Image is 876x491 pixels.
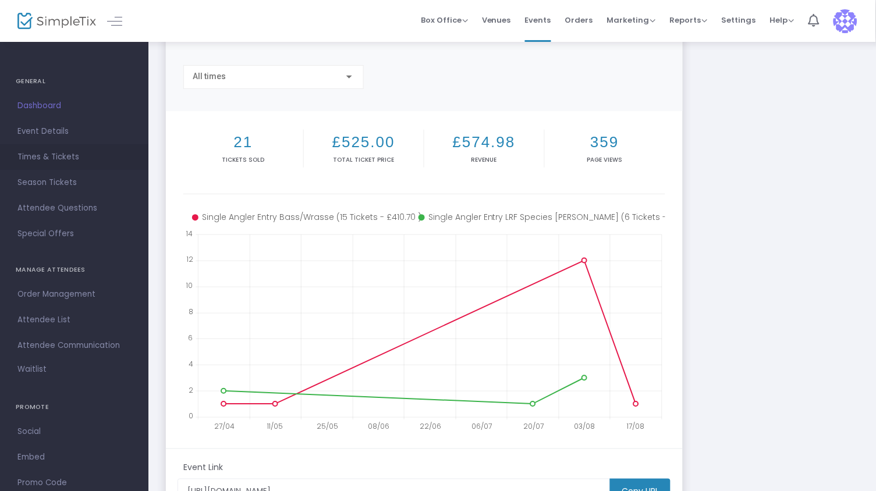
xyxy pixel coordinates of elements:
span: Attendee List [17,312,131,328]
text: 12 [186,254,193,264]
span: Special Offers [17,226,131,241]
span: Order Management [17,287,131,302]
span: Season Tickets [17,175,131,190]
text: 10 [186,280,193,290]
span: Events [525,5,551,35]
span: Orders [565,5,593,35]
span: Settings [722,5,756,35]
span: Embed [17,450,131,465]
text: 11/05 [267,422,283,432]
span: Marketing [607,15,656,26]
span: Attendee Questions [17,201,131,216]
text: 8 [189,307,193,316]
span: Box Office [421,15,468,26]
text: Single Angler Entry Bass/Wrasse (15 Tickets - £410.70 ) [202,211,421,223]
span: Promo Code [17,475,131,490]
h4: MANAGE ATTENDEES [16,258,133,282]
text: 2 [189,385,193,395]
p: Tickets sold [186,155,301,164]
h2: £525.00 [306,133,421,151]
text: 20/07 [523,422,544,432]
text: 22/06 [420,422,442,432]
span: Attendee Communication [17,338,131,353]
span: Event Details [17,124,131,139]
h4: PROMOTE [16,396,133,419]
span: Dashboard [17,98,131,113]
span: Social [17,424,131,439]
h4: GENERAL [16,70,133,93]
text: 6 [188,333,193,343]
text: 14 [186,229,193,239]
m-panel-subtitle: Event Link [183,462,223,474]
text: 0 [189,411,193,421]
span: Reports [670,15,708,26]
text: 25/05 [317,422,338,432]
h2: 21 [186,133,301,151]
span: Times & Tickets [17,150,131,165]
text: 03/08 [574,422,595,432]
span: Venues [482,5,511,35]
span: Help [770,15,795,26]
p: Page Views [547,155,663,164]
p: Total Ticket Price [306,155,421,164]
h2: £574.98 [427,133,542,151]
text: 4 [189,359,193,369]
span: Waitlist [17,364,47,375]
text: Single Angler Entry LRF Species [PERSON_NAME] (6 Tickets - £164.28 ) [428,211,705,223]
p: Revenue [427,155,542,164]
text: 27/04 [214,422,235,432]
text: 17/08 [627,422,645,432]
text: 08/06 [368,422,389,432]
span: All times [193,72,226,81]
h2: 359 [547,133,663,151]
text: 06/07 [471,422,492,432]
